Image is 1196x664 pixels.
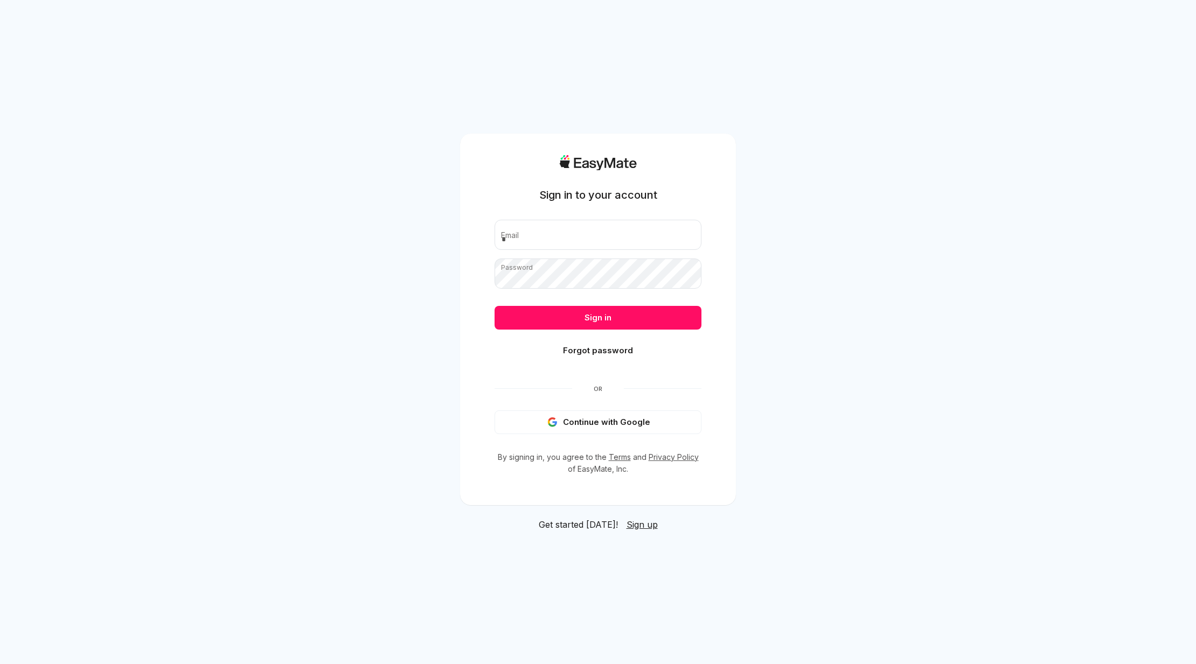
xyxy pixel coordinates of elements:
[649,452,699,462] a: Privacy Policy
[495,410,701,434] button: Continue with Google
[627,518,658,531] a: Sign up
[627,519,658,530] span: Sign up
[539,187,657,202] h1: Sign in to your account
[539,518,618,531] span: Get started [DATE]!
[572,385,624,393] span: Or
[495,451,701,475] p: By signing in, you agree to the and of EasyMate, Inc.
[495,306,701,330] button: Sign in
[495,339,701,362] button: Forgot password
[609,452,631,462] a: Terms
